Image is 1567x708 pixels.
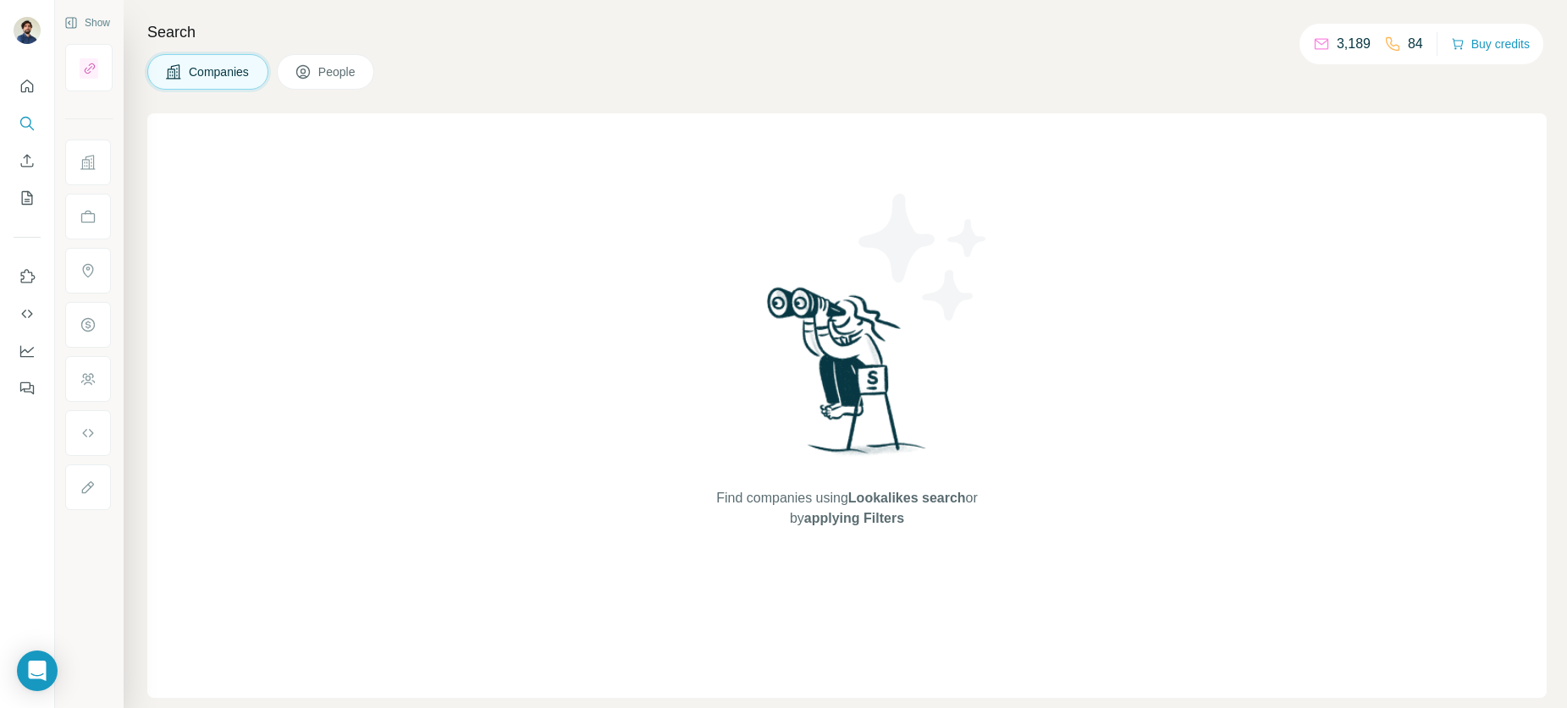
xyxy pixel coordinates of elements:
[1451,32,1530,56] button: Buy credits
[189,63,251,80] span: Companies
[847,181,1000,333] img: Surfe Illustration - Stars
[14,183,41,213] button: My lists
[318,63,357,80] span: People
[147,20,1547,44] h4: Search
[17,650,58,691] div: Open Intercom Messenger
[711,488,982,529] span: Find companies using or by
[848,491,966,505] span: Lookalikes search
[1337,34,1371,54] p: 3,189
[14,71,41,102] button: Quick start
[759,283,935,471] img: Surfe Illustration - Woman searching with binoculars
[14,108,41,139] button: Search
[14,373,41,403] button: Feedback
[14,17,41,44] img: Avatar
[804,511,904,525] span: applying Filters
[14,299,41,329] button: Use Surfe API
[14,336,41,366] button: Dashboard
[14,145,41,176] button: Enrich CSV
[52,10,122,36] button: Show
[14,261,41,292] button: Use Surfe on LinkedIn
[1408,34,1423,54] p: 84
